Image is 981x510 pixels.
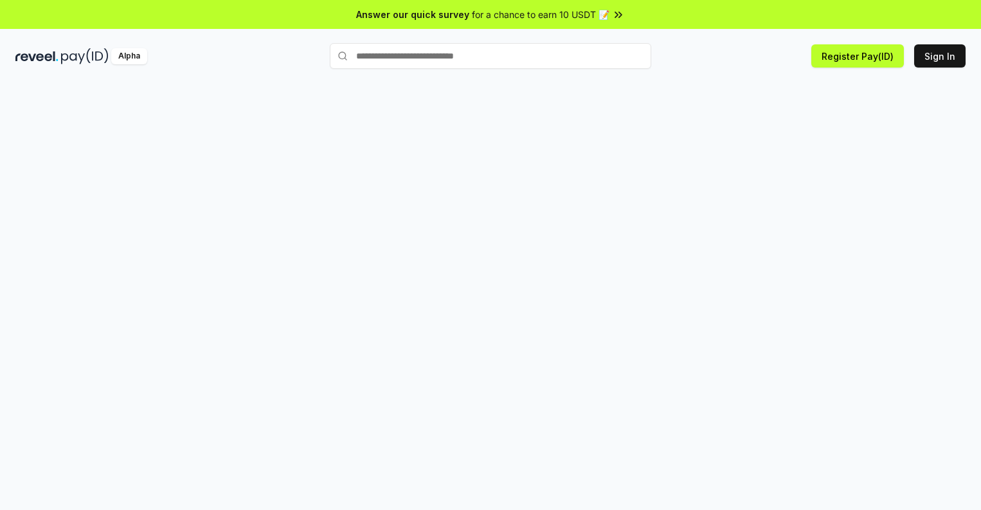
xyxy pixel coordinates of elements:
[811,44,904,68] button: Register Pay(ID)
[15,48,59,64] img: reveel_dark
[61,48,109,64] img: pay_id
[914,44,966,68] button: Sign In
[356,8,469,21] span: Answer our quick survey
[111,48,147,64] div: Alpha
[472,8,609,21] span: for a chance to earn 10 USDT 📝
